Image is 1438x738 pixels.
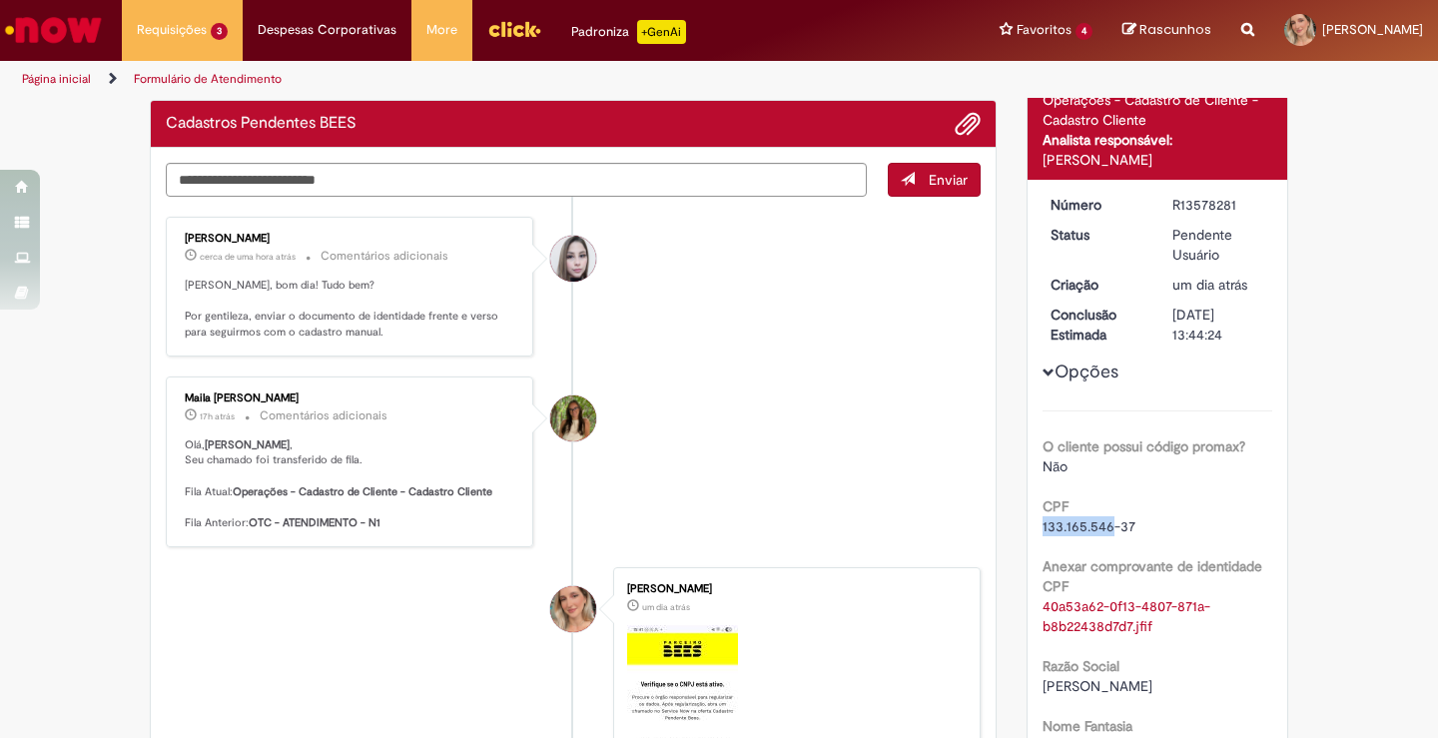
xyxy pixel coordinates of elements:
span: um dia atrás [642,601,690,613]
small: Comentários adicionais [260,407,387,424]
textarea: Digite sua mensagem aqui... [166,163,867,197]
time: 30/09/2025 16:24:43 [200,410,235,422]
time: 29/09/2025 16:44:21 [1172,276,1247,294]
p: [PERSON_NAME], bom dia! Tudo bem? Por gentileza, enviar o documento de identidade frente e verso ... [185,278,517,341]
div: [DATE] 13:44:24 [1172,305,1265,345]
span: cerca de uma hora atrás [200,251,296,263]
img: click_logo_yellow_360x200.png [487,14,541,44]
b: OTC - ATENDIMENTO - N1 [249,515,380,530]
div: Maila Melissa De Oliveira [550,395,596,441]
div: [PERSON_NAME] [1043,150,1273,170]
span: Favoritos [1017,20,1072,40]
b: Razão Social [1043,657,1119,675]
dt: Conclusão Estimada [1036,305,1158,345]
span: Enviar [929,171,968,189]
time: 29/09/2025 16:44:19 [642,601,690,613]
span: More [426,20,457,40]
span: [PERSON_NAME] [1322,21,1423,38]
h2: Cadastros Pendentes BEES Histórico de tíquete [166,115,357,133]
a: Download de 40a53a62-0f13-4807-871a-b8b22438d7d7.jfif [1043,597,1210,635]
b: Anexar comprovante de identidade CPF [1043,557,1262,595]
span: Requisições [137,20,207,40]
p: Olá, , Seu chamado foi transferido de fila. Fila Atual: Fila Anterior: [185,437,517,531]
dt: Criação [1036,275,1158,295]
span: 17h atrás [200,410,235,422]
ul: Trilhas de página [15,61,944,98]
dt: Número [1036,195,1158,215]
b: [PERSON_NAME] [205,437,290,452]
time: 01/10/2025 08:14:22 [200,251,296,263]
span: um dia atrás [1172,276,1247,294]
button: Adicionar anexos [955,111,981,137]
a: Página inicial [22,71,91,87]
div: Maila [PERSON_NAME] [185,392,517,404]
span: 3 [211,23,228,40]
b: Nome Fantasia [1043,717,1132,735]
a: Rascunhos [1122,21,1211,40]
a: Formulário de Atendimento [134,71,282,87]
p: +GenAi [637,20,686,44]
b: Operações - Cadastro de Cliente - Cadastro Cliente [233,484,492,499]
div: Maria Laura Rossette Maschetto [550,586,596,632]
b: CPF [1043,497,1069,515]
div: Pendente Usuário [1172,225,1265,265]
button: Enviar [888,163,981,197]
div: Padroniza [571,20,686,44]
div: [PERSON_NAME] [185,233,517,245]
div: Analista responsável: [1043,130,1273,150]
span: Não [1043,457,1068,475]
span: 4 [1076,23,1092,40]
div: Operações - Cadastro de Cliente - Cadastro Cliente [1043,90,1273,130]
div: R13578281 [1172,195,1265,215]
b: O cliente possui código promax? [1043,437,1245,455]
div: 29/09/2025 16:44:21 [1172,275,1265,295]
dt: Status [1036,225,1158,245]
small: Comentários adicionais [321,248,448,265]
div: Daniele Aparecida Queiroz [550,236,596,282]
span: Despesas Corporativas [258,20,396,40]
span: Rascunhos [1139,20,1211,39]
span: 133.165.546-37 [1043,517,1135,535]
img: ServiceNow [2,10,105,50]
div: [PERSON_NAME] [627,583,960,595]
span: [PERSON_NAME] [1043,677,1152,695]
